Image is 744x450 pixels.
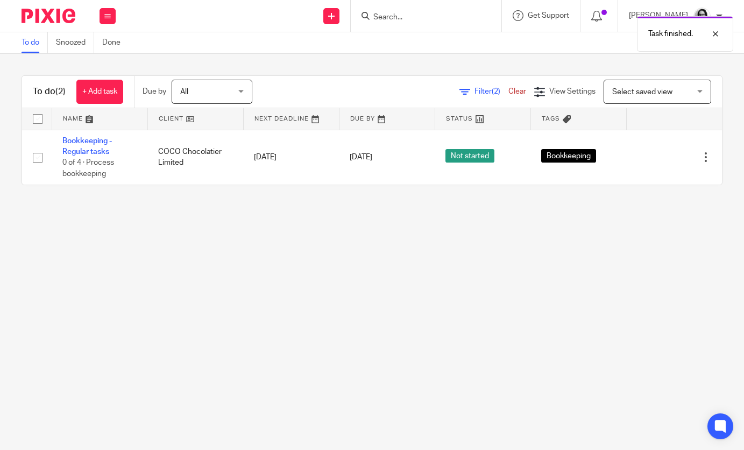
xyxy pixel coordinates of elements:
a: + Add task [76,80,123,104]
span: Tags [542,116,560,122]
span: (2) [55,87,66,96]
img: Profile%20photo.jpeg [693,8,711,25]
td: COCO Chocolatier Limited [147,130,243,185]
p: Due by [143,86,166,97]
a: To do [22,32,48,53]
a: Clear [508,88,526,95]
span: Select saved view [612,88,672,96]
p: Task finished. [648,29,693,39]
a: Done [102,32,129,53]
span: Not started [445,149,494,163]
span: Bookkeeping [541,149,596,163]
span: All [180,88,188,96]
h1: To do [33,86,66,97]
td: [DATE] [243,130,339,185]
a: Snoozed [56,32,94,53]
span: 0 of 4 · Process bookkeeping [62,159,114,178]
span: View Settings [549,88,596,95]
span: Filter [474,88,508,95]
span: (2) [492,88,500,95]
a: Bookkeeping - Regular tasks [62,137,112,156]
span: [DATE] [350,153,372,161]
img: Pixie [22,9,75,23]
